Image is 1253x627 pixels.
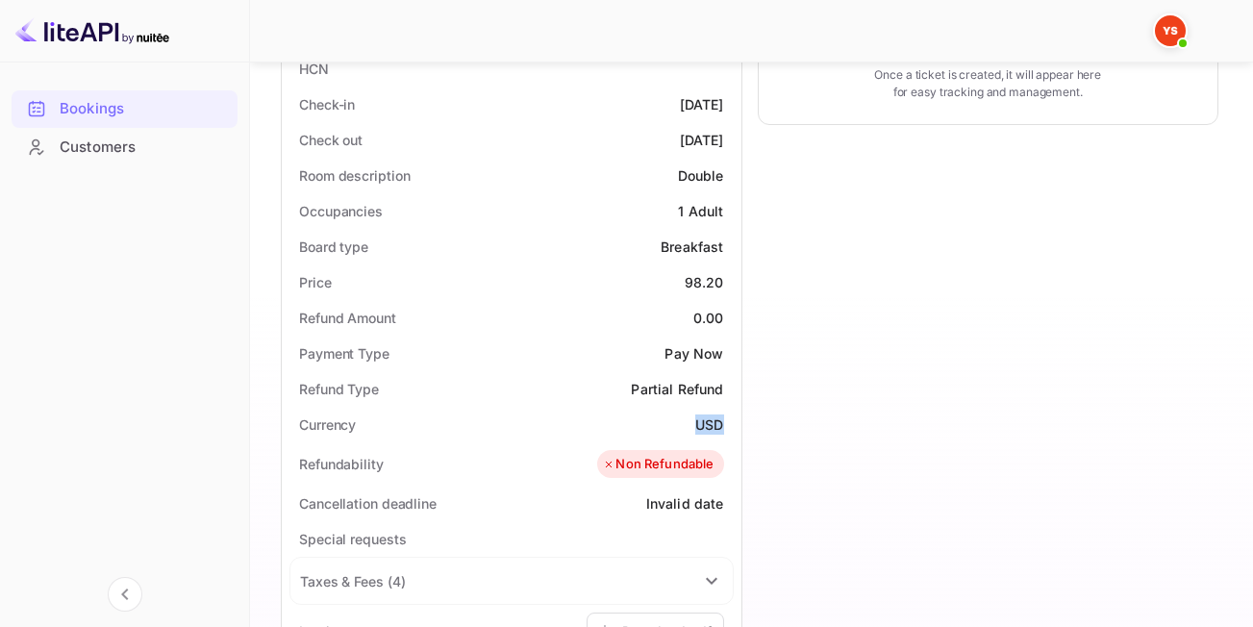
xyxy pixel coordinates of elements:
div: Customers [12,129,238,166]
div: Payment Type [299,343,389,364]
div: Cancellation deadline [299,493,437,514]
div: USD [695,414,723,435]
div: HCN [299,59,329,79]
a: Bookings [12,90,238,126]
div: [DATE] [680,94,724,114]
p: Once a ticket is created, it will appear here for easy tracking and management. [865,66,1110,101]
div: 1 Adult [678,201,723,221]
div: Special requests [299,529,406,549]
div: Refund Type [299,379,379,399]
div: Non Refundable [602,455,714,474]
button: Collapse navigation [108,577,142,612]
div: Breakfast [661,237,723,257]
div: Occupancies [299,201,383,221]
div: Bookings [60,98,228,120]
a: Customers [12,129,238,164]
div: Check out [299,130,363,150]
div: Pay Now [664,343,723,364]
div: [DATE] [680,130,724,150]
img: LiteAPI logo [15,15,169,46]
div: Partial Refund [631,379,723,399]
div: Refundability [299,454,384,474]
div: Double [678,165,724,186]
div: Customers [60,137,228,159]
img: Yandex Support [1155,15,1186,46]
div: 98.20 [685,272,724,292]
div: 0.00 [693,308,724,328]
div: Taxes & Fees ( 4 ) [300,571,405,591]
div: Invalid date [646,493,724,514]
div: Bookings [12,90,238,128]
div: Taxes & Fees (4) [290,558,733,604]
div: Refund Amount [299,308,396,328]
div: Price [299,272,332,292]
div: Currency [299,414,356,435]
div: Room description [299,165,410,186]
div: Check-in [299,94,355,114]
div: Board type [299,237,368,257]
